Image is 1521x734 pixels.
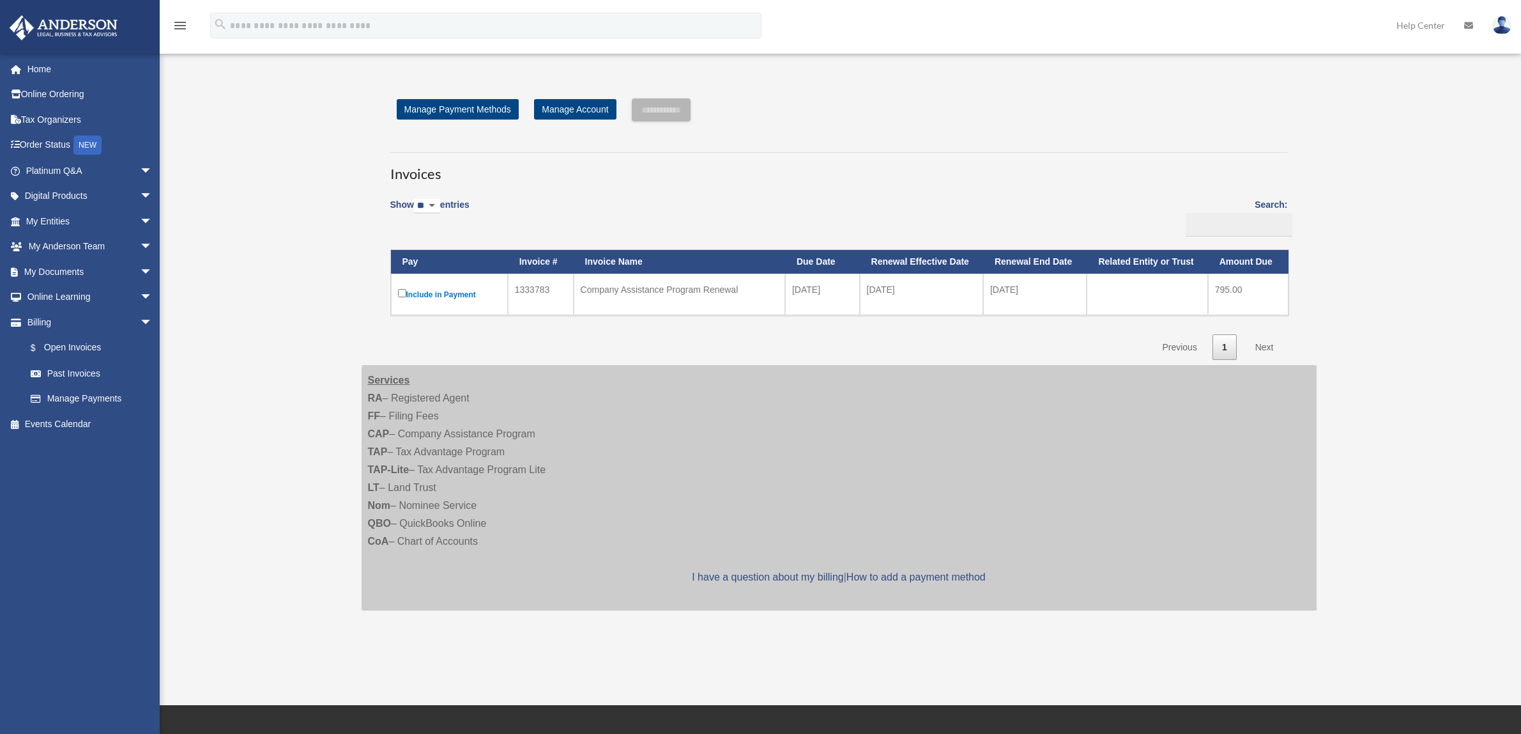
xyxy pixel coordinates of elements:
a: Digital Productsarrow_drop_down [9,183,172,209]
span: arrow_drop_down [140,309,165,336]
a: How to add a payment method [846,572,986,582]
input: Include in Payment [398,289,406,297]
strong: Services [368,375,410,386]
strong: RA [368,393,383,403]
i: search [213,17,227,31]
span: arrow_drop_down [140,285,165,311]
span: arrow_drop_down [140,183,165,210]
a: Online Learningarrow_drop_down [9,285,172,310]
a: I have a question about my billing [692,572,843,582]
a: Order StatusNEW [9,132,172,159]
strong: CAP [368,428,390,439]
span: arrow_drop_down [140,234,165,260]
th: Pay: activate to sort column descending [391,250,508,274]
img: Anderson Advisors Platinum Portal [6,15,121,40]
a: Next [1246,334,1283,361]
th: Renewal Effective Date: activate to sort column ascending [860,250,983,274]
a: Billingarrow_drop_down [9,309,165,335]
span: $ [38,340,44,356]
div: – Registered Agent – Filing Fees – Company Assistance Program – Tax Advantage Program – Tax Advan... [362,365,1317,611]
span: arrow_drop_down [140,208,165,235]
th: Due Date: activate to sort column ascending [785,250,860,274]
a: menu [172,22,188,33]
a: Online Ordering [9,82,172,107]
strong: FF [368,410,381,421]
a: Manage Payments [18,386,165,412]
a: Manage Payment Methods [397,99,519,120]
a: My Documentsarrow_drop_down [9,259,172,285]
select: Showentries [414,199,440,214]
strong: CoA [368,536,389,547]
a: Events Calendar [9,411,172,437]
a: Platinum Q&Aarrow_drop_down [9,158,172,183]
td: [DATE] [860,274,983,315]
strong: LT [368,482,379,493]
a: Home [9,56,172,82]
i: menu [172,18,188,33]
a: Past Invoices [18,361,165,386]
strong: TAP-Lite [368,464,409,475]
a: My Entitiesarrow_drop_down [9,208,172,234]
a: Manage Account [534,99,616,120]
strong: TAP [368,446,388,457]
th: Invoice Name: activate to sort column ascending [574,250,785,274]
th: Related Entity or Trust: activate to sort column ascending [1087,250,1207,274]
a: My Anderson Teamarrow_drop_down [9,234,172,260]
td: [DATE] [983,274,1087,315]
h3: Invoices [390,152,1288,184]
td: 1333783 [508,274,574,315]
td: 795.00 [1208,274,1288,315]
label: Include in Payment [398,286,501,302]
strong: Nom [368,500,391,511]
span: arrow_drop_down [140,259,165,285]
th: Invoice #: activate to sort column ascending [508,250,574,274]
p: | [368,568,1310,586]
span: arrow_drop_down [140,158,165,184]
input: Search: [1186,213,1292,237]
img: User Pic [1492,16,1511,35]
td: [DATE] [785,274,860,315]
a: 1 [1212,334,1237,361]
a: Tax Organizers [9,107,172,132]
a: $Open Invoices [18,335,159,361]
label: Search: [1181,197,1288,237]
a: Previous [1152,334,1206,361]
th: Amount Due: activate to sort column ascending [1208,250,1288,274]
label: Show entries [390,197,470,226]
strong: QBO [368,518,391,529]
div: NEW [73,136,102,155]
div: Company Assistance Program Renewal [581,281,778,299]
th: Renewal End Date: activate to sort column ascending [983,250,1087,274]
